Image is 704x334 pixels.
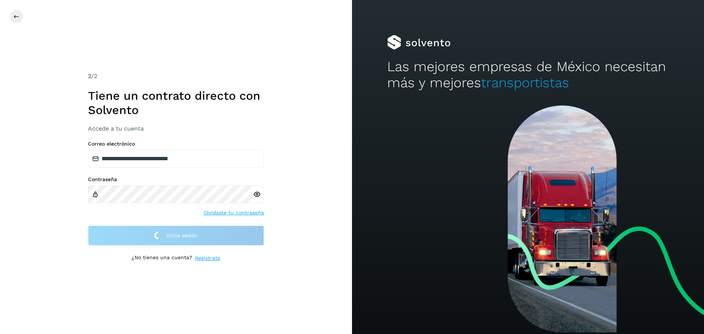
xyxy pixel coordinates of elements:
a: Regístrate [195,254,220,262]
span: 2 [88,73,91,80]
h2: Las mejores empresas de México necesitan más y mejores [387,59,669,91]
label: Correo electrónico [88,141,264,147]
h1: Tiene un contrato directo con Solvento [88,89,264,117]
span: transportistas [481,75,569,91]
div: /2 [88,72,264,81]
span: Inicia sesión [166,233,198,238]
a: Olvidaste tu contraseña [203,209,264,217]
label: Contraseña [88,176,264,183]
h3: Accede a tu cuenta [88,125,264,132]
p: ¿No tienes una cuenta? [132,254,192,262]
button: Inicia sesión [88,225,264,246]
